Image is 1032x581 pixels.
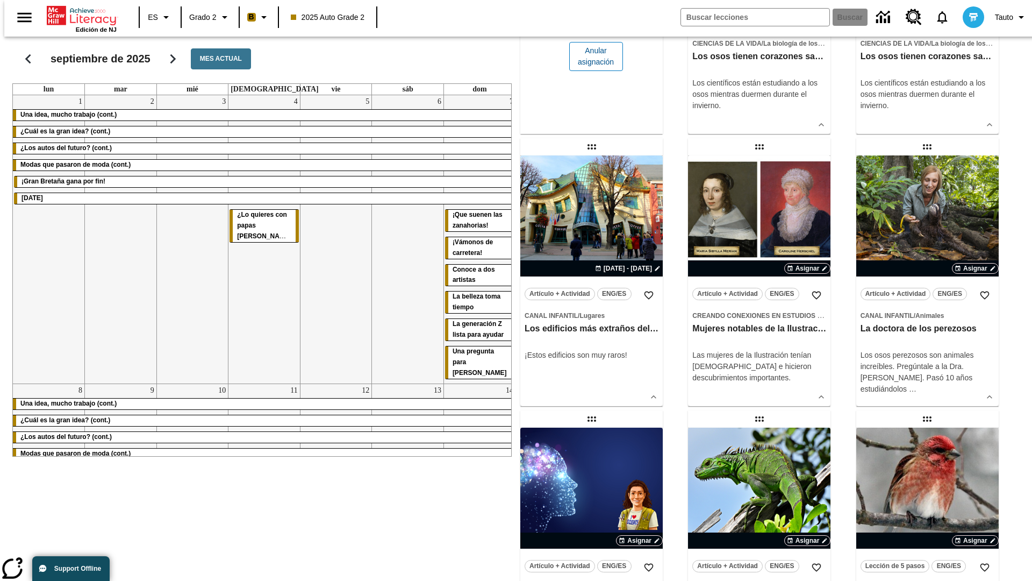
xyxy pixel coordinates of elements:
[861,323,994,335] h3: La doctora de los perezosos
[41,84,56,95] a: lunes
[861,350,994,395] div: Los osos perezosos son animales increíbles. Pregúntale a la Dra. [PERSON_NAME]. Pasó 10 años estu...
[21,194,43,202] span: Día del Trabajo
[220,95,228,108] a: 3 de septiembre de 2025
[929,40,931,47] span: /
[525,310,658,321] span: Tema: Canal Infantil/Lugares
[627,536,651,545] span: Asignar
[784,263,831,274] button: Asignar Elegir fechas
[865,288,926,300] span: Artículo + Actividad
[76,95,84,108] a: 1 de septiembre de 2025
[14,176,514,187] div: ¡Gran Bretaña gana por fin!
[646,389,662,405] button: Ver más
[937,561,961,572] span: ENG/ES
[20,433,112,441] span: ¿Los autos del futuro? (cont.)
[156,95,228,384] td: 3 de septiembre de 2025
[525,288,595,300] button: Artículo + Actividad
[784,535,831,546] button: Asignar Elegir fechas
[861,312,914,320] span: Canal Infantil
[51,53,150,66] h2: septiembre de 2025
[504,384,515,397] a: 14 de septiembre de 2025
[928,3,956,31] a: Notificaciones
[807,286,826,305] button: Añadir a mis Favoritas
[569,42,623,71] button: Anular asignación
[578,45,614,68] span: Anular asignación
[770,561,794,572] span: ENG/ES
[579,312,605,320] span: Lugares
[445,319,514,341] div: La generación Z lista para ayudar
[963,6,984,28] img: avatar image
[529,561,590,572] span: Artículo + Actividad
[856,155,999,406] div: lesson details
[520,155,663,406] div: lesson details
[795,536,820,545] span: Asignar
[20,400,117,407] span: Una idea, mucho trabajo (cont.)
[529,288,590,300] span: Artículo + Actividad
[692,350,826,384] p: Las mujeres de la Ilustración tenían [DEMOGRAPHIC_DATA] e hicieron descubrimientos importantes.
[602,288,626,300] span: ENG/ES
[249,10,254,24] span: B
[507,95,515,108] a: 7 de septiembre de 2025
[292,95,300,108] a: 4 de septiembre de 2025
[216,384,228,397] a: 10 de septiembre de 2025
[963,536,987,545] span: Asignar
[751,410,768,428] div: Lección arrastrable: Lluvia de iguanas
[597,288,632,300] button: ENG/ES
[329,84,342,95] a: viernes
[583,410,600,428] div: Lección arrastrable: Pregúntale a la científica: Misterios de la mente
[770,288,794,300] span: ENG/ES
[602,561,626,572] span: ENG/ES
[453,211,503,229] span: ¡Que suenen las zanahorias!
[909,385,916,393] span: …
[639,286,658,305] button: Añadir a mis Favoritas
[445,292,514,313] div: La belleza toma tiempo
[300,95,372,384] td: 5 de septiembre de 2025
[288,384,299,397] a: 11 de septiembre de 2025
[20,161,131,168] span: Modas que pasaron de moda (cont.)
[692,38,826,49] span: Tema: Ciencias de la Vida/La biología de los sistemas humanos y la salud
[952,535,999,546] button: Asignar Elegir fechas
[899,3,928,32] a: Centro de recursos, Se abrirá en una pestaña nueva.
[189,12,217,23] span: Grado 2
[470,84,489,95] a: domingo
[861,77,994,111] p: Los científicos están estudiando a los osos mientras duermen durante el invierno.
[453,320,504,338] span: La generación Z lista para ayudar
[697,561,758,572] span: Artículo + Actividad
[453,266,495,284] span: Conoce a dos artistas
[692,312,850,320] span: Creando conexiones en Estudios Sociales
[185,8,235,27] button: Grado: Grado 2, Elige un grado
[148,12,158,23] span: ES
[525,323,658,335] h3: Los edificios más extraños del mundo
[15,45,42,73] button: Regresar
[230,210,299,242] div: ¿Lo quieres con papas fritas?
[765,560,799,572] button: ENG/ES
[975,558,994,577] button: Añadir a mis Favoritas
[597,560,632,572] button: ENG/ES
[13,143,515,154] div: ¿Los autos del futuro? (cont.)
[861,40,929,47] span: Ciencias de la Vida
[20,144,112,152] span: ¿Los autos del futuro? (cont.)
[861,51,994,62] h3: Los osos tienen corazones sanos, pero ¿por qué?
[692,51,826,62] h3: Los osos tienen corazones sanos, pero ¿por qué?
[751,138,768,155] div: Lección arrastrable: Mujeres notables de la Ilustración
[432,384,443,397] a: 13 de septiembre de 2025
[228,95,300,384] td: 4 de septiembre de 2025
[583,138,600,155] div: Lección arrastrable: Los edificios más extraños del mundo
[525,350,658,361] div: ¡Estos edificios son muy raros!
[47,4,117,33] div: Portada
[981,389,998,405] button: Ver más
[443,95,515,384] td: 7 de septiembre de 2025
[952,263,999,274] button: Asignar Elegir fechas
[20,416,110,424] span: ¿Cuál es la gran idea? (cont.)
[861,288,931,300] button: Artículo + Actividad
[692,560,763,572] button: Artículo + Actividad
[363,95,371,108] a: 5 de septiembre de 2025
[445,210,514,231] div: ¡Que suenen las zanahorias!
[400,84,415,95] a: sábado
[813,389,829,405] button: Ver más
[807,558,826,577] button: Añadir a mis Favoritas
[933,288,967,300] button: ENG/ES
[13,126,515,137] div: ¿Cuál es la gran idea? (cont.)
[21,178,105,185] span: ¡Gran Bretaña gana por fin!
[919,138,936,155] div: Lección arrastrable: La doctora de los perezosos
[681,9,829,26] input: Buscar campo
